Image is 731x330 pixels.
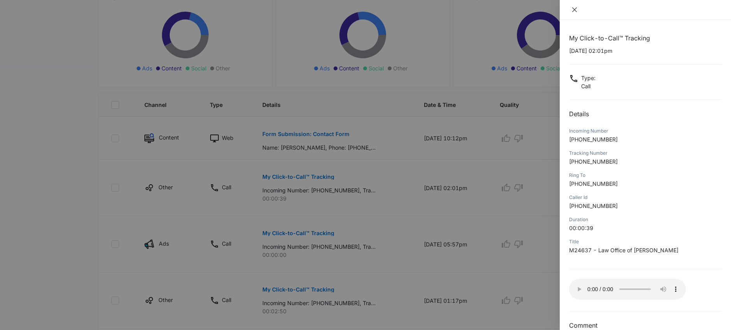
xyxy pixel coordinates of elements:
span: [PHONE_NUMBER] [569,158,618,165]
div: Domain: [DOMAIN_NAME] [20,20,86,26]
h1: My Click-to-Call™ Tracking [569,33,722,43]
span: M24637 - Law Office of [PERSON_NAME] [569,247,678,253]
h3: Comment [569,321,722,330]
div: Tracking Number [569,150,722,157]
span: [PHONE_NUMBER] [569,180,618,187]
div: Duration [569,216,722,223]
h2: Details [569,109,722,119]
div: v 4.0.25 [22,12,38,19]
div: Keywords by Traffic [86,46,131,51]
div: Caller Id [569,194,722,201]
button: Close [569,6,580,13]
p: Type : [581,74,596,82]
img: website_grey.svg [12,20,19,26]
img: logo_orange.svg [12,12,19,19]
span: 00:00:39 [569,225,593,231]
span: [PHONE_NUMBER] [569,136,618,143]
audio: Your browser does not support the audio tag. [569,279,686,300]
div: Ring To [569,172,722,179]
p: Call [581,82,596,90]
div: Title [569,238,722,245]
div: Domain Overview [30,46,70,51]
img: tab_keywords_by_traffic_grey.svg [77,45,84,51]
span: close [571,7,578,13]
img: tab_domain_overview_orange.svg [21,45,27,51]
span: [PHONE_NUMBER] [569,203,618,209]
p: [DATE] 02:01pm [569,47,722,55]
div: Incoming Number [569,127,722,134]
